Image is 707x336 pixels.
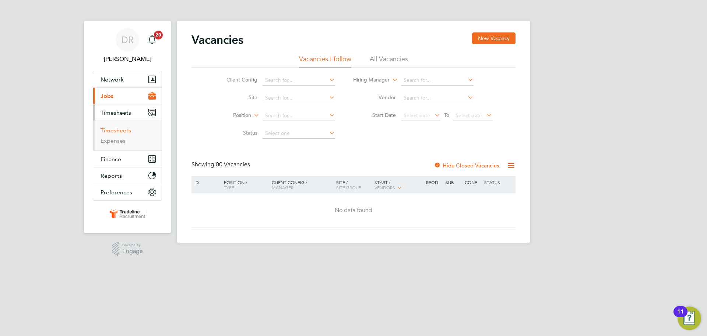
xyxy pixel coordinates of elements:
img: tradelinerecruitment-logo-retina.png [108,208,147,220]
div: Timesheets [93,121,162,150]
a: Expenses [101,137,126,144]
span: Preferences [101,189,132,196]
nav: Main navigation [84,21,171,233]
span: DR [122,35,134,45]
button: Finance [93,151,162,167]
li: Vacancies I follow [299,55,351,68]
input: Select one [263,128,335,139]
label: Client Config [215,76,257,83]
label: Status [215,129,257,136]
a: 20 [145,28,159,52]
div: Status [482,176,514,188]
span: Timesheets [101,109,131,116]
button: Network [93,71,162,87]
span: Select date [404,112,430,119]
button: Reports [93,167,162,184]
label: Hide Closed Vacancies [434,162,499,169]
span: Demi Richens [93,55,162,63]
button: Open Resource Center, 11 new notifications [678,306,701,330]
label: Hiring Manager [347,76,390,84]
span: 20 [154,31,163,39]
div: Position / [218,176,270,194]
div: Site / [334,176,373,194]
h2: Vacancies [191,32,243,47]
span: Finance [101,156,121,163]
input: Search for... [263,111,335,121]
label: Start Date [353,112,396,118]
div: ID [193,176,218,188]
div: 11 [677,312,684,321]
label: Position [209,112,251,119]
input: Search for... [401,93,474,103]
button: Jobs [93,88,162,104]
a: DR[PERSON_NAME] [93,28,162,63]
div: Showing [191,161,252,169]
div: Conf [463,176,482,188]
div: Sub [444,176,463,188]
span: Engage [122,248,143,254]
a: Go to home page [93,208,162,220]
button: New Vacancy [472,32,516,44]
div: No data found [193,207,514,214]
span: Vendors [374,184,395,190]
a: Timesheets [101,127,131,134]
span: Type [224,184,234,190]
li: All Vacancies [370,55,408,68]
div: Reqd [424,176,443,188]
span: Jobs [101,93,113,100]
div: Start / [373,176,424,194]
span: Site Group [336,184,361,190]
span: Powered by [122,242,143,248]
span: Select date [455,112,482,119]
label: Vendor [353,94,396,101]
span: Network [101,76,124,83]
button: Timesheets [93,104,162,121]
label: Site [215,94,257,101]
button: Preferences [93,184,162,200]
div: Client Config / [270,176,334,194]
input: Search for... [401,75,474,86]
a: Powered byEngage [112,242,143,256]
input: Search for... [263,75,335,86]
input: Search for... [263,93,335,103]
span: 00 Vacancies [216,161,250,168]
span: Manager [272,184,293,190]
span: To [442,110,451,120]
span: Reports [101,172,122,179]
